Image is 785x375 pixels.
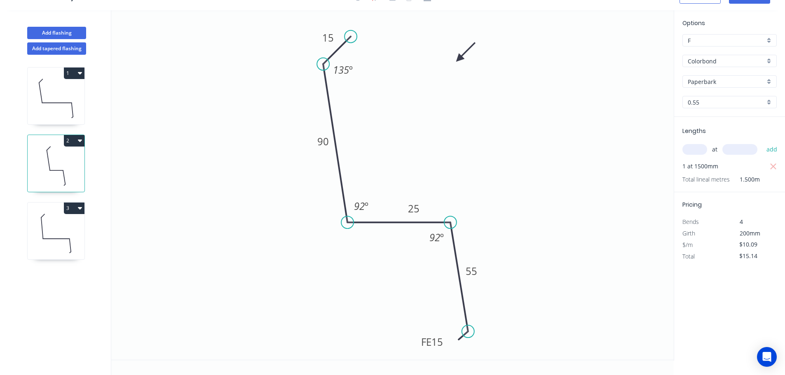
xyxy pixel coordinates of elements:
[429,231,440,244] tspan: 92
[762,142,782,156] button: add
[688,36,765,45] input: Price level
[682,229,695,237] span: Girth
[354,199,365,213] tspan: 92
[421,335,431,349] tspan: FE
[333,63,349,77] tspan: 135
[440,231,444,244] tspan: º
[682,252,695,260] span: Total
[682,200,702,209] span: Pricing
[688,77,765,86] input: Colour
[757,347,777,367] div: Open Intercom Messenger
[688,57,765,65] input: Material
[682,19,705,27] span: Options
[349,63,353,77] tspan: º
[740,229,760,237] span: 200mm
[682,218,699,226] span: Bends
[682,127,706,135] span: Lengths
[64,135,84,147] button: 2
[111,10,674,360] svg: 0
[431,335,443,349] tspan: 15
[27,42,86,55] button: Add tapered flashing
[317,135,329,148] tspan: 90
[27,27,86,39] button: Add flashing
[712,144,717,155] span: at
[688,98,765,107] input: Thickness
[466,264,477,278] tspan: 55
[322,31,334,44] tspan: 15
[365,199,368,213] tspan: º
[730,174,760,185] span: 1.500m
[682,174,730,185] span: Total lineal metres
[64,203,84,214] button: 3
[408,202,419,215] tspan: 25
[682,241,693,249] span: $/m
[682,161,718,172] span: 1 at 1500mm
[64,68,84,79] button: 1
[740,218,743,226] span: 4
